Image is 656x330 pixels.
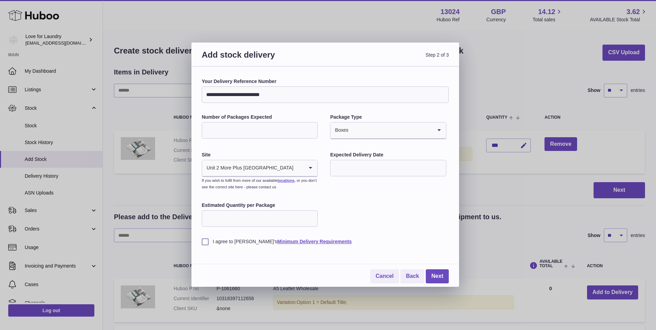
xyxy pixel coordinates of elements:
[202,178,317,189] small: If you wish to fulfil from more of our available , or you don’t see the correct site here - pleas...
[400,269,424,283] a: Back
[277,239,352,244] a: Minimum Delivery Requirements
[325,49,449,68] span: Step 2 of 3
[330,122,446,139] div: Search for option
[330,152,446,158] label: Expected Delivery Date
[202,160,317,177] div: Search for option
[202,152,318,158] label: Site
[202,114,318,120] label: Number of Packages Expected
[294,160,304,176] input: Search for option
[202,238,449,245] label: I agree to [PERSON_NAME]'s
[202,49,325,68] h3: Add stock delivery
[202,160,294,176] span: Unit 2 More Plus [GEOGRAPHIC_DATA]
[330,122,349,138] span: Boxes
[370,269,399,283] a: Cancel
[349,122,432,138] input: Search for option
[426,269,449,283] a: Next
[202,202,318,209] label: Estimated Quantity per Package
[202,78,449,85] label: Your Delivery Reference Number
[278,178,294,182] a: locations
[330,114,446,120] label: Package Type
